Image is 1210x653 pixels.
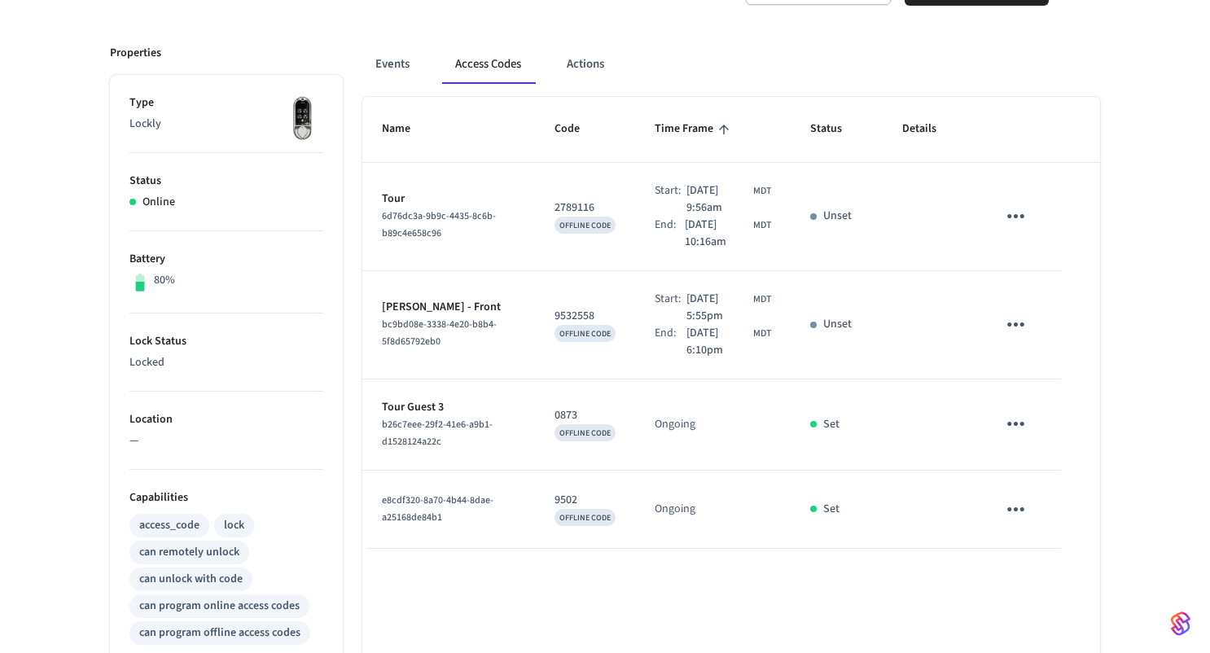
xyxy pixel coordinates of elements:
span: Name [382,116,432,142]
p: Status [129,173,323,190]
table: sticky table [362,97,1100,549]
div: America/Denver [686,325,771,359]
div: America/Denver [686,291,771,325]
div: can unlock with code [139,571,243,588]
p: 0873 [555,407,616,424]
span: OFFLINE CODE [559,328,611,340]
p: 80% [154,272,175,289]
td: Ongoing [635,379,791,471]
span: OFFLINE CODE [559,512,611,524]
span: Details [902,116,958,142]
span: [DATE] 6:10pm [686,325,750,359]
div: lock [224,517,244,534]
div: ant example [362,45,1100,84]
span: [DATE] 9:56am [686,182,750,217]
div: can program online access codes [139,598,300,615]
span: OFFLINE CODE [559,220,611,231]
span: 6d76dc3a-9b9c-4435-8c6b-b89c4e658c96 [382,209,496,240]
div: America/Denver [686,182,771,217]
div: Start: [655,182,686,217]
p: Tour [382,191,515,208]
span: OFFLINE CODE [559,427,611,439]
p: 9532558 [555,308,616,325]
p: Unset [823,316,852,333]
span: bc9bd08e-3338-4e20-b8b4-5f8d65792eb0 [382,318,497,348]
span: e8cdf320-8a70-4b44-8dae-a25168de84b1 [382,493,493,524]
p: Unset [823,208,852,225]
p: — [129,432,323,449]
img: SeamLogoGradient.69752ec5.svg [1171,611,1190,637]
button: Actions [554,45,617,84]
p: 2789116 [555,199,616,217]
p: 9502 [555,492,616,509]
button: Access Codes [442,45,534,84]
div: can remotely unlock [139,544,239,561]
p: Location [129,411,323,428]
p: Capabilities [129,489,323,506]
p: Lockly [129,116,323,133]
div: End: [655,217,685,251]
span: b26c7eee-29f2-41e6-a9b1-d1528124a22c [382,418,493,449]
button: Events [362,45,423,84]
div: America/Denver [685,217,770,251]
span: MDT [753,326,771,341]
p: Locked [129,354,323,371]
span: Time Frame [655,116,734,142]
p: Type [129,94,323,112]
span: MDT [753,218,771,233]
div: can program offline access codes [139,625,300,642]
span: [DATE] 5:55pm [686,291,750,325]
span: Code [555,116,601,142]
p: Tour Guest 3 [382,399,515,416]
span: MDT [753,184,771,199]
p: [PERSON_NAME] - Front [382,299,515,316]
div: End: [655,325,686,359]
p: Set [823,501,840,518]
p: Battery [129,251,323,268]
span: MDT [753,292,771,307]
p: Lock Status [129,333,323,350]
div: Start: [655,291,686,325]
td: Ongoing [635,471,791,549]
p: Online [142,194,175,211]
span: Status [810,116,863,142]
img: Lockly Vision Lock, Front [283,94,323,143]
p: Set [823,416,840,433]
span: [DATE] 10:16am [685,217,749,251]
p: Properties [110,45,161,62]
div: access_code [139,517,199,534]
